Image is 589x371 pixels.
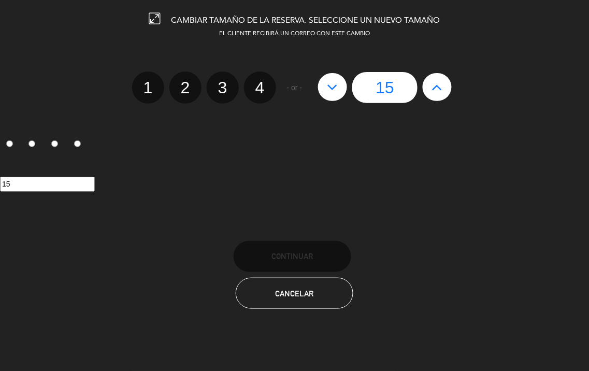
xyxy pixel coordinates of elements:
[51,140,58,147] input: 3
[234,241,351,272] button: Continuar
[171,17,440,25] span: CAMBIAR TAMAÑO DE LA RESERVA. SELECCIONE UN NUEVO TAMAÑO
[271,252,313,261] span: Continuar
[46,136,68,154] label: 3
[287,82,303,94] span: - or -
[23,136,46,154] label: 2
[169,72,202,104] label: 2
[219,31,370,37] span: EL CLIENTE RECIBIRÁ UN CORREO CON ESTE CAMBIO
[74,140,81,147] input: 4
[132,72,164,104] label: 1
[236,278,353,309] button: Cancelar
[244,72,276,104] label: 4
[68,136,91,154] label: 4
[28,140,35,147] input: 2
[6,140,13,147] input: 1
[207,72,239,104] label: 3
[275,289,313,298] span: Cancelar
